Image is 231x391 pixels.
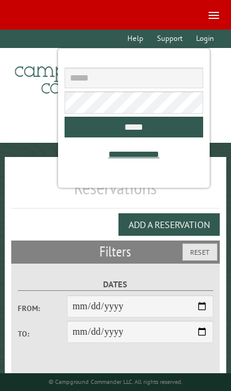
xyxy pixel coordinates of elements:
[11,53,159,99] img: Campground Commander
[118,213,220,236] button: Add a Reservation
[18,328,66,339] label: To:
[182,243,217,261] button: Reset
[18,303,66,314] label: From:
[49,378,182,386] small: © Campground Commander LLC. All rights reserved.
[11,176,219,209] h1: Reservations
[190,30,219,48] a: Login
[11,241,219,263] h2: Filters
[18,278,213,291] label: Dates
[121,30,149,48] a: Help
[151,30,188,48] a: Support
